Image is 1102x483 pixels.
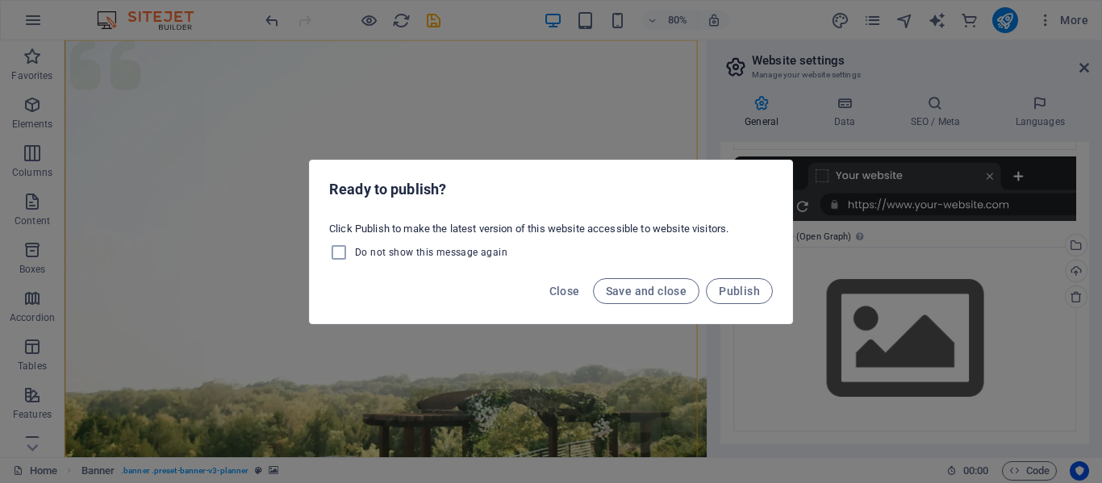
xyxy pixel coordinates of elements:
[719,285,760,298] span: Publish
[706,278,773,304] button: Publish
[543,278,586,304] button: Close
[329,180,773,199] h2: Ready to publish?
[593,278,700,304] button: Save and close
[355,246,507,259] span: Do not show this message again
[310,215,792,269] div: Click Publish to make the latest version of this website accessible to website visitors.
[549,285,580,298] span: Close
[606,285,687,298] span: Save and close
